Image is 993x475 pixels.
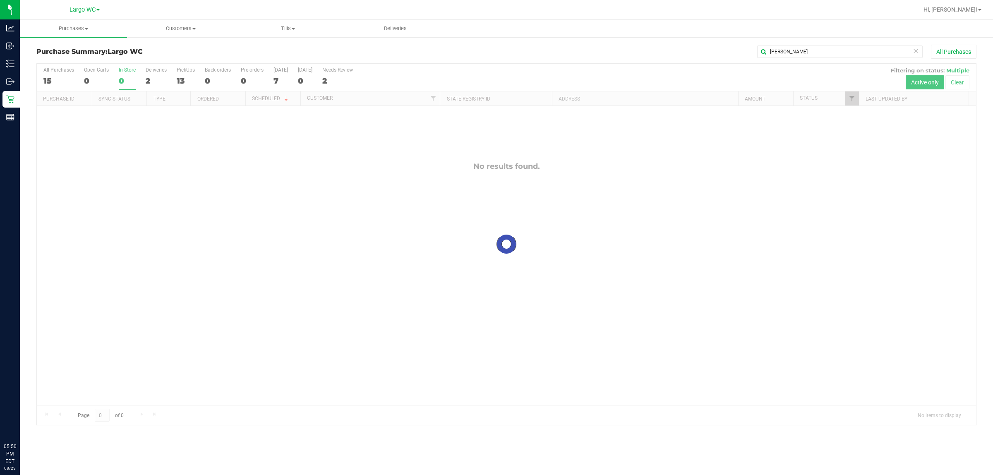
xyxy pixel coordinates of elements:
span: Largo WC [108,48,143,55]
inline-svg: Retail [6,95,14,103]
button: All Purchases [931,45,976,59]
p: 08/23 [4,465,16,471]
span: Hi, [PERSON_NAME]! [923,6,977,13]
h3: Purchase Summary: [36,48,350,55]
span: Largo WC [70,6,96,13]
inline-svg: Inventory [6,60,14,68]
a: Purchases [20,20,127,37]
inline-svg: Reports [6,113,14,121]
p: 05:50 PM EDT [4,443,16,465]
a: Customers [127,20,234,37]
a: Deliveries [342,20,449,37]
inline-svg: Inbound [6,42,14,50]
iframe: Resource center [8,409,33,434]
span: Deliveries [373,25,418,32]
span: Tills [235,25,341,32]
span: Clear [913,46,919,56]
input: Search Purchase ID, Original ID, State Registry ID or Customer Name... [757,46,923,58]
span: Customers [127,25,234,32]
span: Purchases [20,25,127,32]
inline-svg: Analytics [6,24,14,32]
inline-svg: Outbound [6,77,14,86]
a: Tills [234,20,341,37]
